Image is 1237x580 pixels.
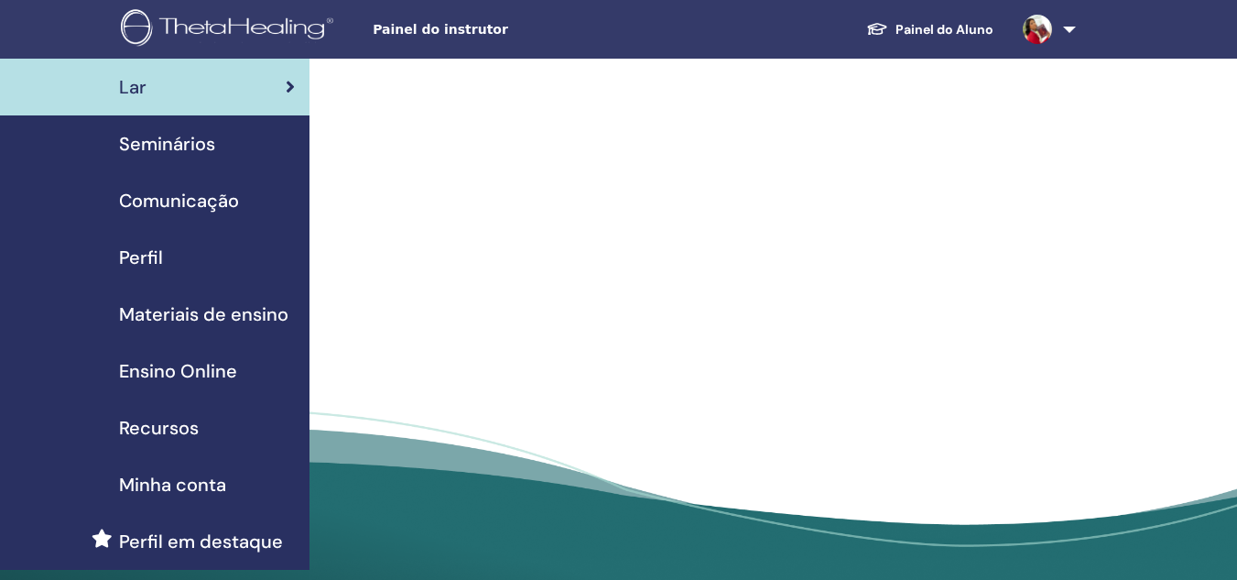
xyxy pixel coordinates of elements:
[119,73,146,101] span: Lar
[119,244,163,271] span: Perfil
[121,9,340,50] img: logo.png
[119,357,237,385] span: Ensino Online
[119,130,215,158] span: Seminários
[119,301,288,328] span: Materiais de ensino
[119,414,199,442] span: Recursos
[373,20,647,39] span: Painel do instrutor
[119,471,226,498] span: Minha conta
[852,13,1008,47] a: Painel do Aluno
[1023,15,1052,44] img: default.jpg
[119,187,239,214] span: Comunicação
[866,21,888,37] img: graduation-cap-white.svg
[119,528,283,555] span: Perfil em destaque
